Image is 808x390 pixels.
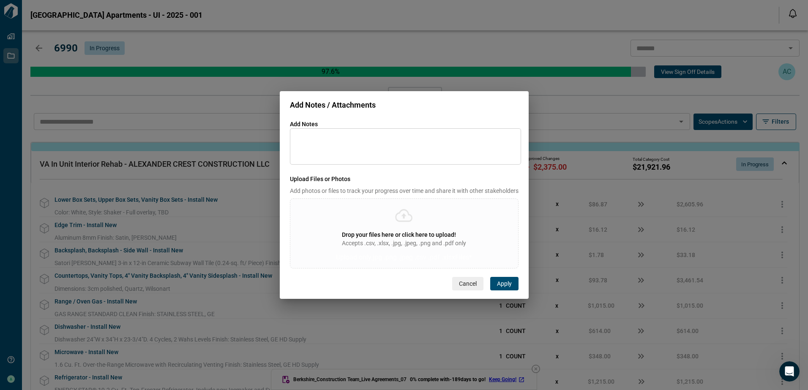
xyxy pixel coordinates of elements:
span: Accepts .csv, .xlsx, .jpg, .jpeg, .png and .pdf only [342,239,466,247]
span: Drop your files here or click here to upload! [342,231,456,238]
button: Apply [490,277,519,290]
iframe: Intercom live chat [779,361,800,382]
span: Add photos or files to track your progress over time and share it with other stakeholders [290,187,519,195]
span: Upload Files or Photos [290,175,519,183]
span: Add Notes / Attachments [290,100,376,109]
span: Cancel [459,279,477,288]
p: Upload only .jpg .png .jpeg .csv .pdf .xlsx Files* [336,252,472,263]
span: Apply [497,279,512,288]
button: Cancel [452,277,483,290]
span: Add Notes [290,121,318,127]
